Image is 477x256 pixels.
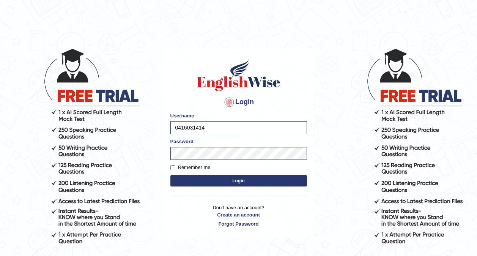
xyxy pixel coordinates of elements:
label: Username [170,112,194,119]
a: Forgot Password [170,220,307,228]
a: Create an account [170,211,307,218]
h4: Login [170,96,307,108]
img: Logo of English Wise sign in for intelligent practice with AI [195,58,282,92]
p: Don't have an account? [170,204,307,228]
label: Remember me [170,164,211,171]
input: Remember me [170,165,175,170]
button: Login [170,175,307,186]
label: Password [170,138,194,145]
